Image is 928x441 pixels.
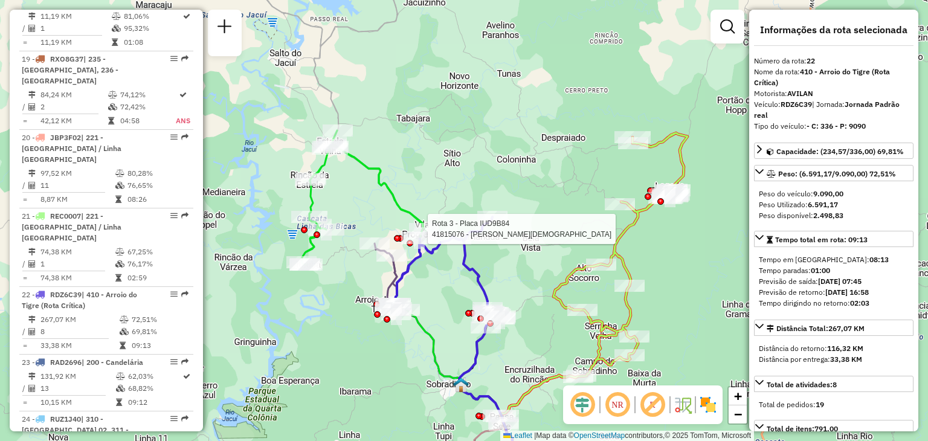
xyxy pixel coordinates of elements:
[22,396,28,408] td: =
[775,235,868,244] span: Tempo total em rota: 09:13
[22,326,28,338] td: /
[813,211,843,220] strong: 2.498,83
[40,246,115,258] td: 74,38 KM
[112,39,118,46] i: Tempo total em rota
[40,193,115,205] td: 8,87 KM
[807,56,815,65] strong: 22
[170,55,178,62] em: Opções
[759,399,909,410] div: Total de pedidos:
[818,277,862,286] strong: [DATE] 07:45
[22,340,28,352] td: =
[22,193,28,205] td: =
[170,291,178,298] em: Opções
[767,380,837,389] span: Total de atividades:
[127,246,188,258] td: 67,25%
[50,414,81,423] span: RUZ1J40
[120,342,126,349] i: Tempo total em rota
[123,36,182,48] td: 01:08
[22,54,118,85] span: 19 -
[40,396,115,408] td: 10,15 KM
[40,179,115,192] td: 11
[28,182,36,189] i: Total de Atividades
[123,10,182,22] td: 81,06%
[22,272,28,284] td: =
[181,291,188,298] em: Rota exportada
[175,115,191,127] td: ANS
[50,358,82,367] span: RAD2696
[759,210,909,221] div: Peso disponível:
[850,298,869,307] strong: 02:03
[127,193,188,205] td: 08:26
[22,211,121,242] span: 21 -
[170,358,178,365] em: Opções
[22,101,28,113] td: /
[734,388,742,404] span: +
[127,382,182,394] td: 68,82%
[127,272,188,284] td: 02:59
[181,212,188,219] em: Rota exportada
[116,385,125,392] i: % de utilização da cubagem
[776,147,904,156] span: Capacidade: (234,57/336,00) 69,81%
[115,182,124,189] i: % de utilização da cubagem
[759,287,909,298] div: Previsão de retorno:
[40,22,111,34] td: 1
[22,290,137,310] span: 22 -
[22,358,143,367] span: 23 -
[816,400,824,409] strong: 19
[28,248,36,256] i: Distância Total
[754,121,913,132] div: Tipo do veículo:
[115,248,124,256] i: % de utilização do peso
[811,266,830,275] strong: 01:00
[869,255,889,264] strong: 08:13
[116,373,125,380] i: % de utilização do peso
[179,91,187,98] i: Rota otimizada
[112,25,121,32] i: % de utilização da cubagem
[115,170,124,177] i: % de utilização do peso
[181,415,188,422] em: Rota exportada
[759,189,843,198] span: Peso do veículo:
[28,385,36,392] i: Total de Atividades
[50,54,83,63] span: RXO8G37
[181,55,188,62] em: Rota exportada
[754,67,890,87] strong: 410 - Arroio do Tigre (Rota Crítica)
[112,13,121,20] i: % de utilização do peso
[574,431,625,440] a: OpenStreetMap
[833,380,837,389] strong: 8
[108,91,117,98] i: % de utilização do peso
[170,415,178,422] em: Opções
[734,407,742,422] span: −
[40,36,111,48] td: 11,19 KM
[638,390,667,419] span: Exibir rótulo
[181,358,188,365] em: Rota exportada
[754,165,913,181] a: Peso: (6.591,17/9.090,00) 72,51%
[40,382,115,394] td: 13
[22,36,28,48] td: =
[40,167,115,179] td: 97,52 KM
[115,274,121,282] i: Tempo total em rota
[767,323,865,334] div: Distância Total:
[181,134,188,141] em: Rota exportada
[754,394,913,415] div: Total de atividades:8
[500,431,754,441] div: Map data © contributors,© 2025 TomTom, Microsoft
[754,100,900,120] span: | Jornada:
[127,179,188,192] td: 76,65%
[754,376,913,392] a: Total de atividades:8
[754,88,913,99] div: Motorista:
[40,272,115,284] td: 74,38 KM
[759,254,909,265] div: Tempo em [GEOGRAPHIC_DATA]:
[131,326,188,338] td: 69,81%
[759,199,909,210] div: Peso Utilizado:
[828,324,865,333] span: 267,07 KM
[754,184,913,226] div: Peso: (6.591,17/9.090,00) 72,51%
[754,143,913,159] a: Capacidade: (234,57/336,00) 69,81%
[759,354,909,365] div: Distância por entrega:
[781,100,812,109] strong: RDZ6C39
[127,258,188,270] td: 76,17%
[131,340,188,352] td: 09:13
[754,249,913,318] div: Tempo total em rota: 09:13
[28,373,36,380] i: Distância Total
[127,396,182,408] td: 09:12
[127,370,182,382] td: 62,03%
[50,290,82,299] span: RDZ6C39
[22,211,121,242] span: | 221 - [GEOGRAPHIC_DATA] / Linha [GEOGRAPHIC_DATA]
